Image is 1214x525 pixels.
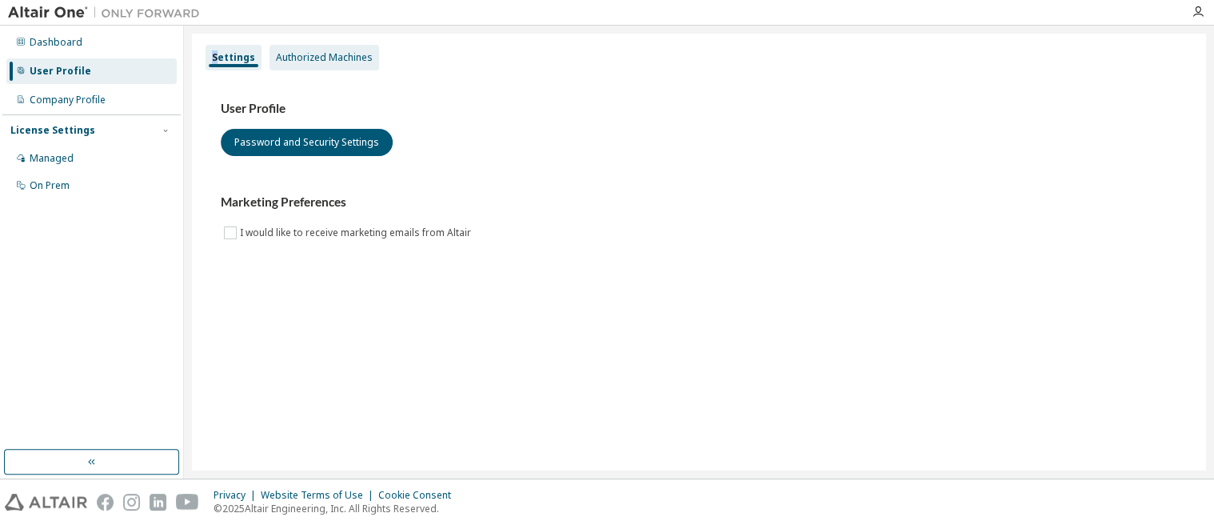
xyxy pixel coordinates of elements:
[30,152,74,165] div: Managed
[10,124,95,137] div: License Settings
[276,51,373,64] div: Authorized Machines
[30,36,82,49] div: Dashboard
[378,489,461,502] div: Cookie Consent
[5,494,87,511] img: altair_logo.svg
[176,494,199,511] img: youtube.svg
[221,101,1177,117] h3: User Profile
[221,129,393,156] button: Password and Security Settings
[214,489,261,502] div: Privacy
[30,65,91,78] div: User Profile
[97,494,114,511] img: facebook.svg
[212,51,255,64] div: Settings
[123,494,140,511] img: instagram.svg
[240,223,474,242] label: I would like to receive marketing emails from Altair
[30,179,70,192] div: On Prem
[221,194,1177,210] h3: Marketing Preferences
[30,94,106,106] div: Company Profile
[261,489,378,502] div: Website Terms of Use
[214,502,461,515] p: © 2025 Altair Engineering, Inc. All Rights Reserved.
[150,494,166,511] img: linkedin.svg
[8,5,208,21] img: Altair One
